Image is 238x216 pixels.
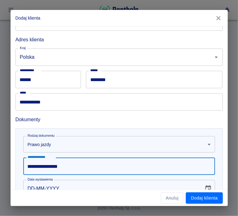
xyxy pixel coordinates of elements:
button: Dodaj klienta [186,192,222,204]
label: Rodzaj dokumentu [28,133,55,138]
button: Otwórz [212,53,221,62]
input: DD-MM-YYYY [23,180,200,197]
div: Prawo jazdy [23,136,215,153]
button: Choose date [202,182,214,195]
label: Data wystawienia [28,177,53,182]
h6: Adres klienta [16,36,223,44]
label: Kraj [20,46,26,50]
h6: Dokumenty [16,116,223,123]
button: Anuluj [161,192,183,204]
h2: Dodaj klienta [11,10,228,26]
